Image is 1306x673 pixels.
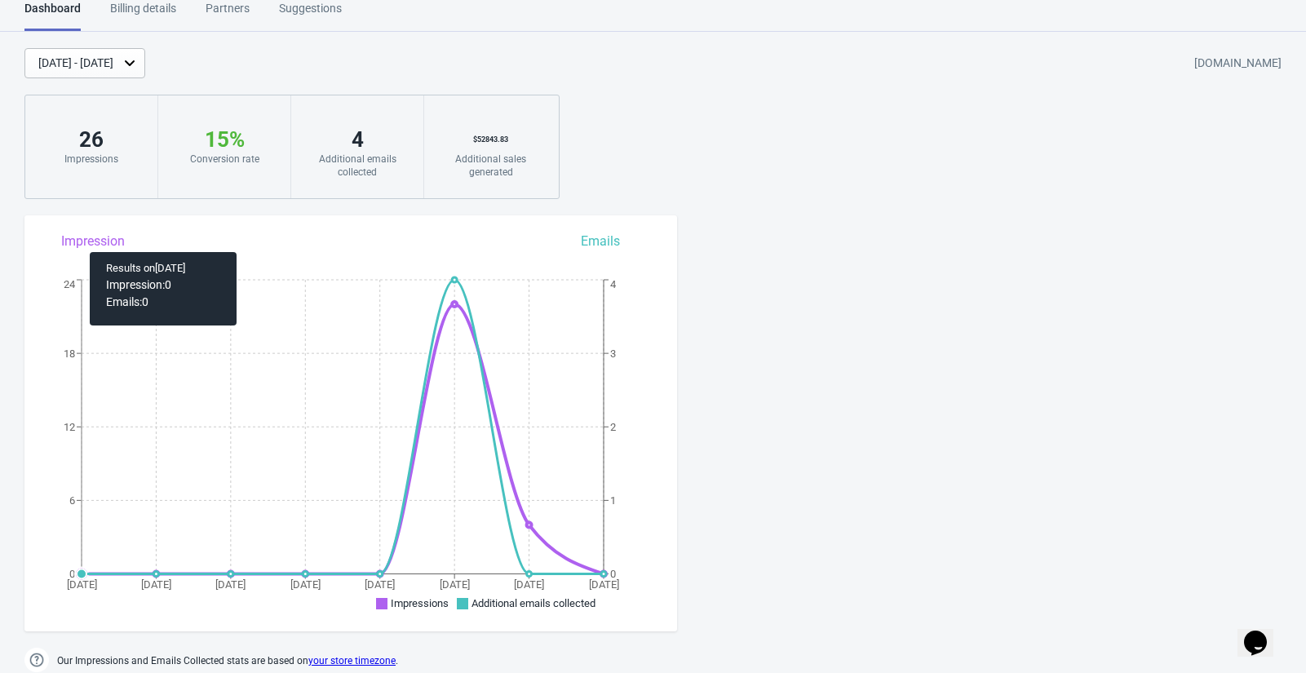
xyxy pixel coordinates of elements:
tspan: 1 [610,494,616,507]
tspan: [DATE] [365,578,395,591]
div: Conversion rate [175,153,274,166]
div: Additional sales generated [440,153,541,179]
tspan: [DATE] [514,578,544,591]
tspan: 4 [610,278,617,290]
tspan: 0 [610,568,616,580]
tspan: 2 [610,421,616,433]
span: Additional emails collected [471,597,595,609]
div: Additional emails collected [308,153,407,179]
div: Impressions [42,153,141,166]
tspan: 24 [64,278,76,290]
tspan: 3 [610,348,616,360]
tspan: [DATE] [141,578,171,591]
span: Impressions [391,597,449,609]
div: 15 % [175,126,274,153]
tspan: [DATE] [215,578,246,591]
div: $ 52843.83 [440,126,541,153]
tspan: 12 [64,421,75,433]
tspan: 18 [64,348,75,360]
tspan: [DATE] [290,578,321,591]
tspan: [DATE] [67,578,97,591]
iframe: chat widget [1237,608,1290,657]
a: your store timezone [308,655,396,666]
div: [DATE] - [DATE] [38,55,113,72]
img: help.png [24,648,49,672]
tspan: [DATE] [440,578,470,591]
tspan: [DATE] [589,578,619,591]
div: [DOMAIN_NAME] [1194,49,1282,78]
div: 4 [308,126,407,153]
div: 26 [42,126,141,153]
tspan: 0 [69,568,75,580]
tspan: 6 [69,494,75,507]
